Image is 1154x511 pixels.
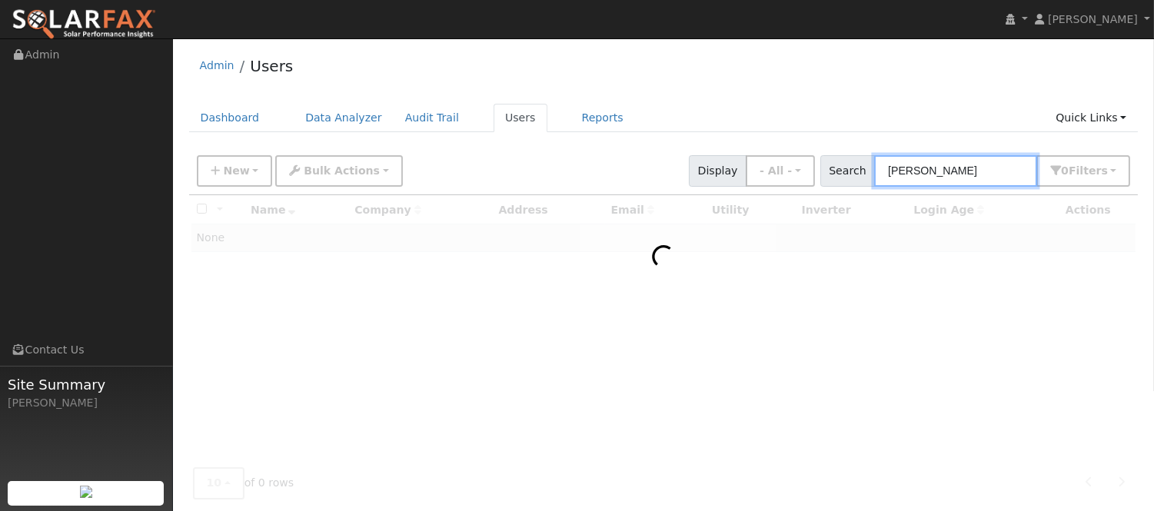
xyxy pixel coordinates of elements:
[8,395,165,411] div: [PERSON_NAME]
[304,164,380,177] span: Bulk Actions
[820,155,875,187] span: Search
[223,164,249,177] span: New
[874,155,1037,187] input: Search
[746,155,815,187] button: - All -
[197,155,273,187] button: New
[1044,104,1138,132] a: Quick Links
[1101,164,1107,177] span: s
[1036,155,1130,187] button: 0Filters
[570,104,635,132] a: Reports
[1069,164,1108,177] span: Filter
[80,486,92,498] img: retrieve
[394,104,471,132] a: Audit Trail
[12,8,156,41] img: SolarFax
[689,155,747,187] span: Display
[8,374,165,395] span: Site Summary
[294,104,394,132] a: Data Analyzer
[200,59,234,71] a: Admin
[189,104,271,132] a: Dashboard
[494,104,547,132] a: Users
[1048,13,1138,25] span: [PERSON_NAME]
[250,57,293,75] a: Users
[275,155,402,187] button: Bulk Actions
